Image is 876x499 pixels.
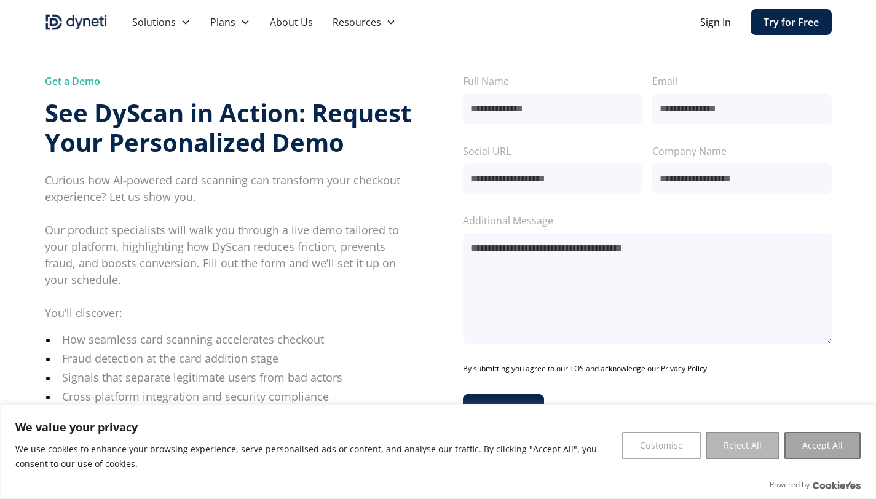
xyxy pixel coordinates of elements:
p: Fraud detection at the card addition stage [62,350,414,367]
div: Get a Demo [45,74,414,88]
p: Curious how AI-powered card scanning can transform your checkout experience? Let us show you. ‍ O... [45,172,414,321]
button: Customise [622,432,701,459]
label: Social URL [463,144,642,159]
p: Signals that separate legitimate users from bad actors [62,369,414,386]
div: Solutions [122,10,200,34]
div: Powered by [770,479,861,491]
div: Resources [333,15,381,29]
a: home [45,12,108,32]
div: Plans [200,10,260,34]
a: Sign In [700,15,731,29]
img: Dyneti indigo logo [45,12,108,32]
label: Additional Message [463,213,832,228]
p: We value your privacy [15,420,613,434]
button: Reject All [706,432,779,459]
label: Company Name [652,144,832,159]
p: Cross-platform integration and security compliance [62,388,414,405]
p: We use cookies to enhance your browsing experience, serve personalised ads or content, and analys... [15,442,613,471]
p: How seamless card scanning accelerates checkout [62,331,414,348]
div: Solutions [132,15,176,29]
strong: See DyScan in Action: Request Your Personalized Demo [45,96,411,159]
label: Email [652,74,832,88]
div: Plans [210,15,235,29]
label: Full Name [463,74,642,88]
a: Visit CookieYes website [813,481,861,489]
span: By submitting you agree to our TOS and acknowledge our Privacy Policy [463,363,707,374]
a: Try for Free [751,9,832,35]
form: Demo Form [463,74,832,425]
button: Accept All [784,432,861,459]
